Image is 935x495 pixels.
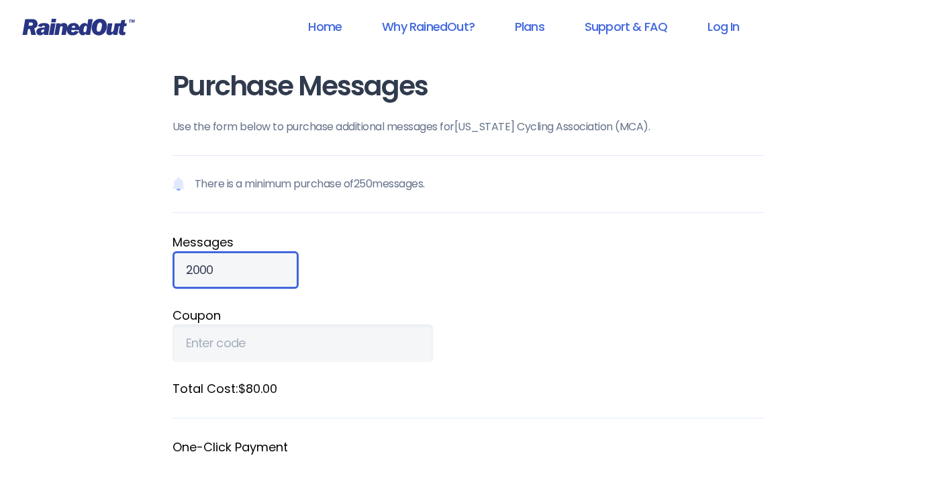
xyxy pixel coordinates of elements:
[690,11,756,42] a: Log In
[173,379,763,398] label: Total Cost: $80.00
[497,11,562,42] a: Plans
[567,11,685,42] a: Support & FAQ
[173,324,433,362] input: Enter code
[173,233,763,251] label: Message s
[173,251,299,289] input: Qty
[364,11,492,42] a: Why RainedOut?
[173,176,185,192] img: Notification icon
[173,155,763,213] p: There is a minimum purchase of 250 messages.
[173,119,763,135] p: Use the form below to purchase additional messages for [US_STATE] Cycling Association (MCA) .
[173,306,763,324] label: Coupon
[291,11,359,42] a: Home
[173,71,763,101] h1: Purchase Messages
